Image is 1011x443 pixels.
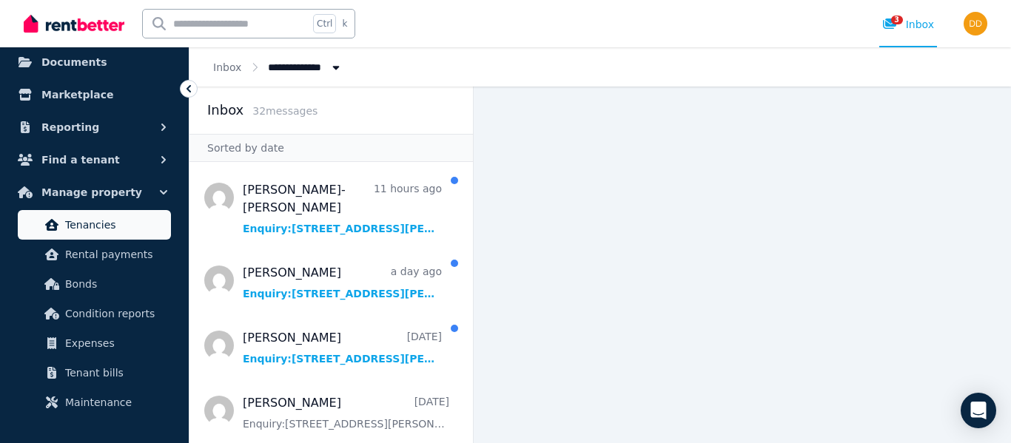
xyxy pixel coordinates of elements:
button: Find a tenant [12,145,177,175]
div: Inbox [882,17,934,32]
h2: Inbox [207,100,243,121]
button: Reporting [12,112,177,142]
span: Find a tenant [41,151,120,169]
a: Rental payments [18,240,171,269]
img: Dean Devere [964,12,987,35]
a: [PERSON_NAME]-[PERSON_NAME]11 hours agoEnquiry:[STREET_ADDRESS][PERSON_NAME]. [243,181,442,236]
nav: Message list [189,162,473,443]
span: Tenancies [65,216,165,234]
span: Documents [41,53,107,71]
a: Maintenance [18,388,171,417]
a: Tenant bills [18,358,171,388]
a: [PERSON_NAME]a day agoEnquiry:[STREET_ADDRESS][PERSON_NAME]. [243,264,442,301]
span: Expenses [65,334,165,352]
a: Documents [12,47,177,77]
a: Expenses [18,328,171,358]
a: Tenancies [18,210,171,240]
span: Bonds [65,275,165,293]
span: Condition reports [65,305,165,322]
span: 3 [891,16,903,24]
a: Inbox [213,61,241,73]
div: Open Intercom Messenger [961,393,996,428]
span: Ctrl [313,14,336,33]
span: Maintenance [65,393,165,411]
span: k [342,18,347,30]
span: 32 message s [252,105,318,117]
div: Sorted by date [189,134,473,162]
a: Bonds [18,269,171,299]
span: Manage property [41,183,142,201]
a: [PERSON_NAME][DATE]Enquiry:[STREET_ADDRESS][PERSON_NAME]. [243,394,449,431]
img: RentBetter [24,13,124,35]
a: Marketplace [12,80,177,109]
a: Condition reports [18,299,171,328]
span: Marketplace [41,86,113,104]
nav: Breadcrumb [189,47,367,87]
span: Reporting [41,118,99,136]
span: Rental payments [65,246,165,263]
button: Manage property [12,177,177,207]
a: [PERSON_NAME][DATE]Enquiry:[STREET_ADDRESS][PERSON_NAME]. [243,329,442,366]
span: Tenant bills [65,364,165,382]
